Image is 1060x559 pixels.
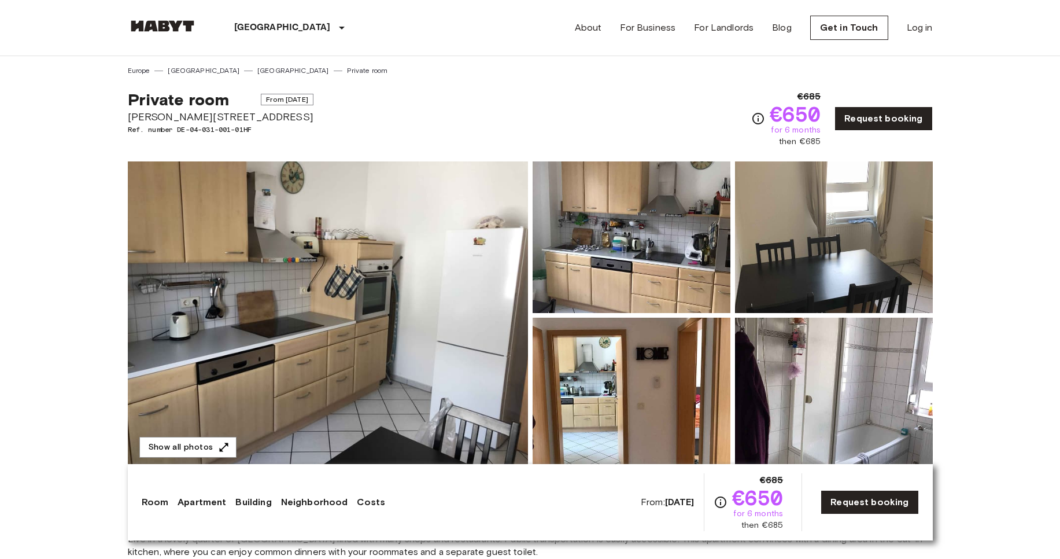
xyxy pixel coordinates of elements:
[797,90,821,104] span: €685
[257,65,329,76] a: [GEOGRAPHIC_DATA]
[128,109,313,124] span: [PERSON_NAME][STREET_ADDRESS]
[641,496,695,509] span: From:
[907,21,933,35] a: Log in
[620,21,675,35] a: For Business
[771,124,821,136] span: for 6 months
[128,65,150,76] a: Europe
[834,106,932,131] a: Request booking
[128,20,197,32] img: Habyt
[810,16,888,40] a: Get in Touch
[533,318,730,469] img: Picture of unit DE-04-031-001-01HF
[128,124,313,135] span: Ref. number DE-04-031-001-01HF
[347,65,388,76] a: Private room
[261,94,313,105] span: From [DATE]
[779,136,821,148] span: then €685
[741,520,783,531] span: then €685
[128,533,933,558] span: Live in a lovely quarter of [GEOGRAPHIC_DATA] lined with many shops and restaurants. Public trans...
[665,497,695,507] b: [DATE]
[751,112,765,126] svg: Check cost overview for full price breakdown. Please note that discounts apply to new joiners onl...
[142,495,169,509] a: Room
[139,437,237,458] button: Show all photos
[770,104,821,124] span: €650
[821,490,918,514] a: Request booking
[235,495,271,509] a: Building
[772,21,792,35] a: Blog
[714,495,727,509] svg: Check cost overview for full price breakdown. Please note that discounts apply to new joiners onl...
[234,21,331,35] p: [GEOGRAPHIC_DATA]
[178,495,226,509] a: Apartment
[732,487,784,508] span: €650
[694,21,754,35] a: For Landlords
[533,161,730,313] img: Picture of unit DE-04-031-001-01HF
[735,161,933,313] img: Picture of unit DE-04-031-001-01HF
[760,473,784,487] span: €685
[357,495,385,509] a: Costs
[281,495,348,509] a: Neighborhood
[128,161,528,469] img: Marketing picture of unit DE-04-031-001-01HF
[735,318,933,469] img: Picture of unit DE-04-031-001-01HF
[575,21,602,35] a: About
[168,65,239,76] a: [GEOGRAPHIC_DATA]
[128,90,230,109] span: Private room
[733,508,783,520] span: for 6 months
